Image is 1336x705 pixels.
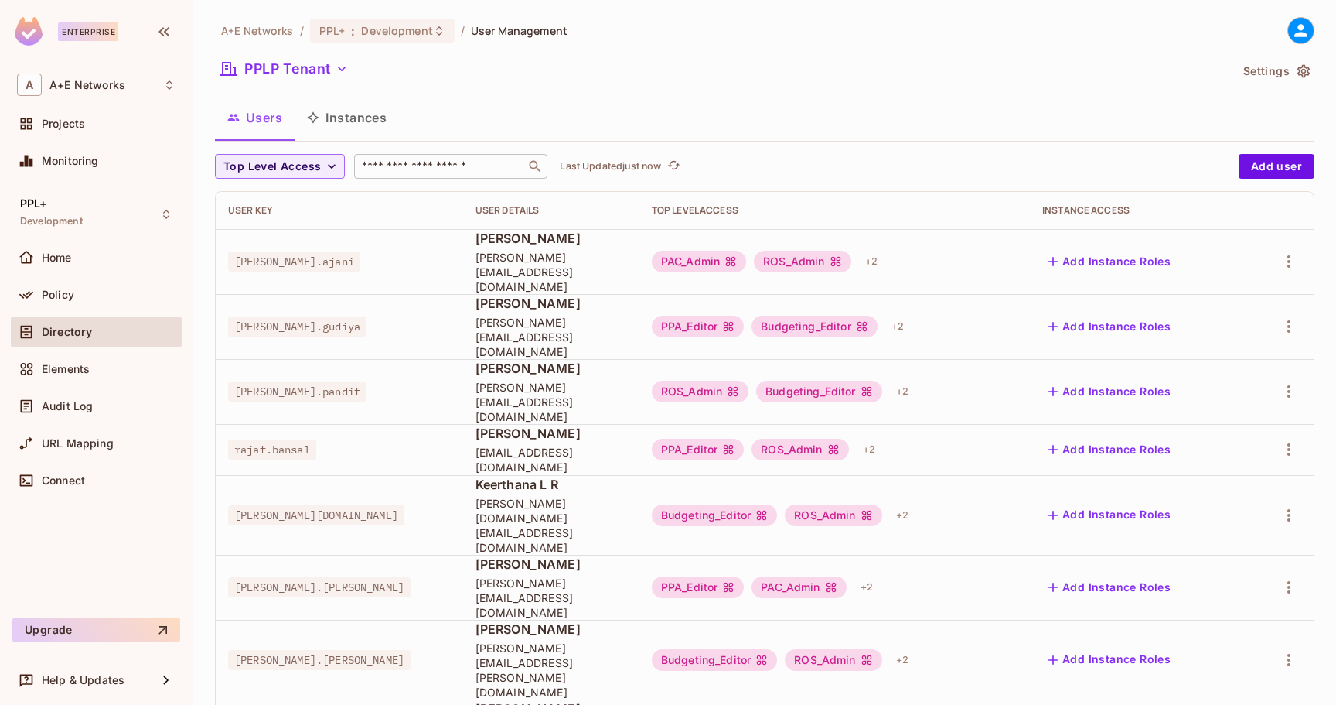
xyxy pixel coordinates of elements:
[854,575,879,600] div: + 2
[1239,154,1314,179] button: Add user
[475,360,627,377] span: [PERSON_NAME]
[560,160,661,173] p: Last Updated just now
[1042,575,1177,600] button: Add Instance Roles
[42,400,93,412] span: Audit Log
[42,474,85,487] span: Connect
[215,154,345,179] button: Top Level Access
[475,576,627,620] span: [PERSON_NAME][EMAIL_ADDRESS][DOMAIN_NAME]
[42,674,124,686] span: Help & Updates
[475,204,627,217] div: User Details
[890,379,915,404] div: + 2
[42,289,74,301] span: Policy
[223,157,321,176] span: Top Level Access
[228,252,360,272] span: [PERSON_NAME].ajani
[751,577,846,598] div: PAC_Admin
[652,251,746,272] div: PAC_Admin
[1237,59,1314,84] button: Settings
[461,23,465,38] li: /
[652,381,748,402] div: ROS_Admin
[475,380,627,424] span: [PERSON_NAME][EMAIL_ADDRESS][DOMAIN_NAME]
[754,251,850,272] div: ROS_Admin
[475,445,627,474] span: [EMAIL_ADDRESS][DOMAIN_NAME]
[475,315,627,359] span: [PERSON_NAME][EMAIL_ADDRESS][DOMAIN_NAME]
[42,155,99,167] span: Monitoring
[652,316,745,337] div: PPA_Editor
[885,314,910,339] div: + 2
[58,22,118,41] div: Enterprise
[475,496,627,555] span: [PERSON_NAME][DOMAIN_NAME][EMAIL_ADDRESS][DOMAIN_NAME]
[350,25,356,37] span: :
[890,503,915,528] div: + 2
[295,98,399,137] button: Instances
[1042,314,1177,339] button: Add Instance Roles
[652,204,1017,217] div: Top Level Access
[12,618,180,642] button: Upgrade
[475,295,627,312] span: [PERSON_NAME]
[17,74,42,96] span: A
[42,326,92,338] span: Directory
[667,159,680,174] span: refresh
[221,23,294,38] span: the active workspace
[859,249,884,274] div: + 2
[652,439,745,460] div: PPA_Editor
[652,505,777,526] div: Budgeting_Editor
[228,204,451,217] div: User Key
[228,317,366,337] span: [PERSON_NAME].gudiya
[300,23,304,38] li: /
[319,23,346,38] span: PPL+
[661,157,683,176] span: Click to refresh data
[785,505,881,526] div: ROS_Admin
[664,157,683,176] button: refresh
[751,316,877,337] div: Budgeting_Editor
[785,649,881,671] div: ROS_Admin
[1042,648,1177,672] button: Add Instance Roles
[228,650,411,670] span: [PERSON_NAME].[PERSON_NAME]
[475,641,627,700] span: [PERSON_NAME][EMAIL_ADDRESS][PERSON_NAME][DOMAIN_NAME]
[1042,503,1177,528] button: Add Instance Roles
[1042,204,1234,217] div: Instance Access
[228,577,411,597] span: [PERSON_NAME].[PERSON_NAME]
[475,230,627,247] span: [PERSON_NAME]
[215,56,354,81] button: PPLP Tenant
[1042,437,1177,462] button: Add Instance Roles
[1042,249,1177,274] button: Add Instance Roles
[42,437,114,450] span: URL Mapping
[228,505,404,525] span: [PERSON_NAME][DOMAIN_NAME]
[20,197,47,210] span: PPL+
[475,556,627,573] span: [PERSON_NAME]
[890,648,915,672] div: + 2
[15,17,43,46] img: SReyMgAAAABJRU5ErkJggg==
[215,98,295,137] button: Users
[751,439,848,460] div: ROS_Admin
[42,363,90,375] span: Elements
[1042,379,1177,404] button: Add Instance Roles
[756,381,881,402] div: Budgeting_Editor
[475,621,627,638] span: [PERSON_NAME]
[361,23,432,38] span: Development
[471,23,567,38] span: User Management
[20,215,83,228] span: Development
[42,252,72,264] span: Home
[49,79,125,91] span: Workspace: A+E Networks
[228,440,316,460] span: rajat.bansal
[42,118,85,130] span: Projects
[652,649,777,671] div: Budgeting_Editor
[475,476,627,493] span: Keerthana L R
[857,437,881,462] div: + 2
[652,577,745,598] div: PPA_Editor
[475,425,627,442] span: [PERSON_NAME]
[475,250,627,294] span: [PERSON_NAME][EMAIL_ADDRESS][DOMAIN_NAME]
[228,382,366,402] span: [PERSON_NAME].pandit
